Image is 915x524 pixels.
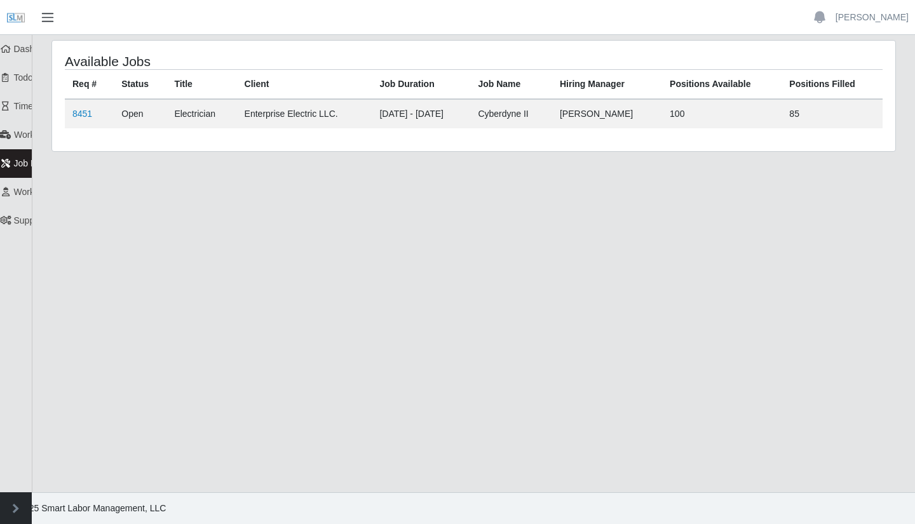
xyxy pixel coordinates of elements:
[65,70,114,100] th: Req #
[166,70,236,100] th: Title
[662,70,782,100] th: Positions Available
[552,70,662,100] th: Hiring Manager
[14,187,47,197] span: Workers
[836,11,909,24] a: [PERSON_NAME]
[14,101,60,111] span: Timesheets
[470,99,552,128] td: Cyberdyne II
[237,70,372,100] th: Client
[662,99,782,128] td: 100
[14,72,33,83] span: Todo
[782,70,883,100] th: Positions Filled
[114,99,166,128] td: Open
[372,70,470,100] th: Job Duration
[237,99,372,128] td: Enterprise Electric LLC.
[14,130,90,140] span: Worker Timesheets
[470,70,552,100] th: Job Name
[372,99,470,128] td: [DATE] - [DATE]
[114,70,166,100] th: Status
[166,99,236,128] td: Electrician
[552,99,662,128] td: [PERSON_NAME]
[14,44,58,54] span: Dashboard
[65,53,395,69] h4: Available Jobs
[14,215,81,225] span: Supplier Settings
[6,8,25,27] img: SLM Logo
[72,109,92,119] a: 8451
[14,158,69,168] span: Job Requests
[782,99,883,128] td: 85
[10,503,166,513] span: © 2025 Smart Labor Management, LLC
